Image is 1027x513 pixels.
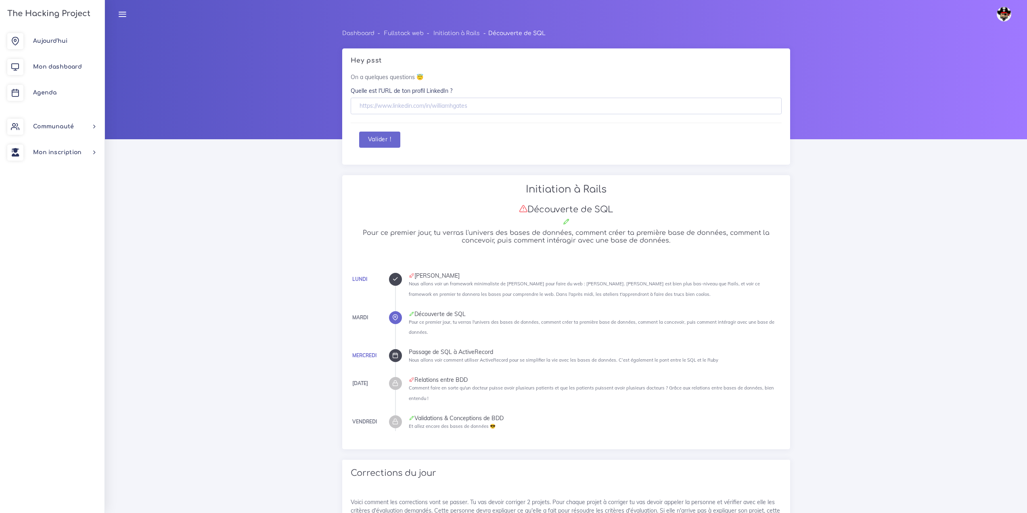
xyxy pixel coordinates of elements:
div: Mardi [352,313,368,322]
div: Validations & Conceptions de BDD [409,415,782,421]
span: Mon dashboard [33,64,82,70]
a: Fullstack web [384,30,424,36]
a: Mercredi [352,352,376,358]
h5: Pour ce premier jour, tu verras l'univers des bases de données, comment créer ta première base de... [351,229,782,245]
button: Valider ! [359,132,400,148]
div: [PERSON_NAME] [409,273,782,278]
small: Nous allons voir comment utiliser ActiveRecord pour se simplifier la vie avec les bases de donnée... [409,357,718,363]
span: Aujourd'hui [33,38,67,44]
a: Dashboard [342,30,374,36]
h5: Hey psst [351,57,782,65]
h3: Découverte de SQL [351,204,782,215]
p: On a quelques questions 😇 [351,73,782,81]
span: Mon inscription [33,149,82,155]
input: https://www.linkedin.com/in/williamhgates [351,98,782,114]
div: Passage de SQL à ActiveRecord [409,349,782,355]
a: Lundi [352,276,367,282]
span: Agenda [33,90,56,96]
small: Nous allons voir un framework minimaliste de [PERSON_NAME] pour faire du web : [PERSON_NAME]. [PE... [409,281,760,297]
li: Découverte de SQL [480,28,545,38]
div: Découverte de SQL [409,311,782,317]
h3: The Hacking Project [5,9,90,18]
div: [DATE] [352,379,368,388]
a: Initiation à Rails [433,30,480,36]
small: Et allez encore des bases de données 😎 [409,423,496,429]
h3: Corrections du jour [351,468,782,478]
div: Vendredi [352,417,377,426]
span: Communauté [33,124,74,130]
h2: Initiation à Rails [351,184,782,195]
small: Comment faire en sorte qu'un docteur puisse avoir plusieurs patients et que les patients puissent... [409,385,774,401]
img: avatar [997,7,1011,21]
div: Relations entre BDD [409,377,782,383]
label: Quelle est l'URL de ton profil LinkedIn ? [351,87,452,95]
small: Pour ce premier jour, tu verras l'univers des bases de données, comment créer ta première base de... [409,319,774,335]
